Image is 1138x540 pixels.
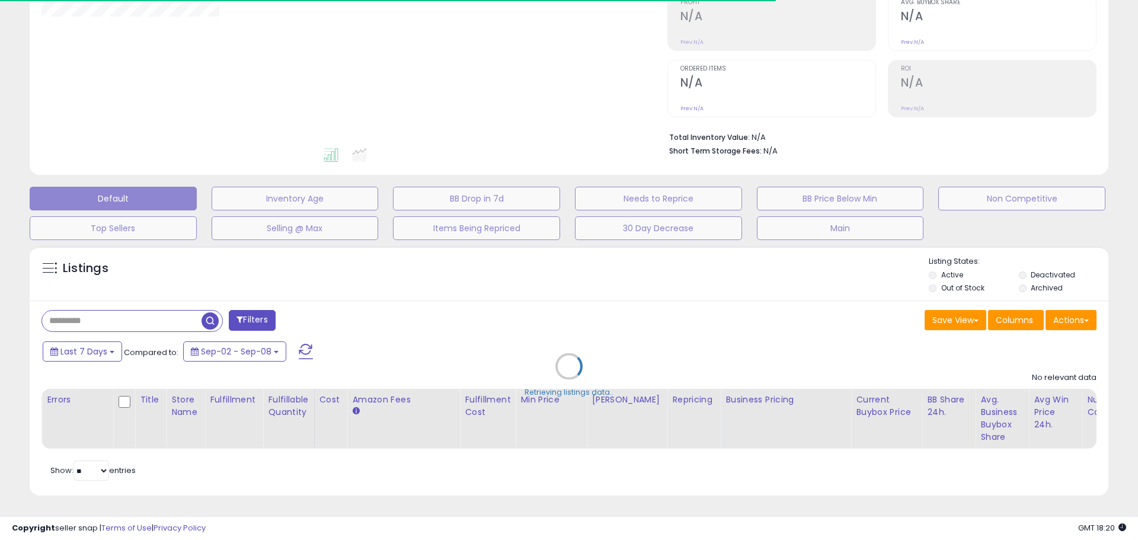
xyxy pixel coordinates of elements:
h2: N/A [901,9,1096,25]
small: Prev: N/A [901,105,924,112]
span: N/A [763,145,778,156]
a: Terms of Use [101,522,152,533]
button: BB Drop in 7d [393,187,560,210]
span: ROI [901,66,1096,72]
small: Prev: N/A [680,39,704,46]
button: Needs to Reprice [575,187,742,210]
button: Items Being Repriced [393,216,560,240]
small: Prev: N/A [680,105,704,112]
h2: N/A [680,9,875,25]
button: Top Sellers [30,216,197,240]
li: N/A [669,129,1088,143]
h2: N/A [901,76,1096,92]
button: Selling @ Max [212,216,379,240]
span: 2025-09-16 18:20 GMT [1078,522,1126,533]
button: Main [757,216,924,240]
div: seller snap | | [12,523,206,534]
button: BB Price Below Min [757,187,924,210]
button: Default [30,187,197,210]
button: 30 Day Decrease [575,216,742,240]
small: Prev: N/A [901,39,924,46]
span: Ordered Items [680,66,875,72]
a: Privacy Policy [154,522,206,533]
button: Non Competitive [938,187,1105,210]
h2: N/A [680,76,875,92]
b: Total Inventory Value: [669,132,750,142]
div: Retrieving listings data.. [525,387,613,398]
strong: Copyright [12,522,55,533]
button: Inventory Age [212,187,379,210]
b: Short Term Storage Fees: [669,146,762,156]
